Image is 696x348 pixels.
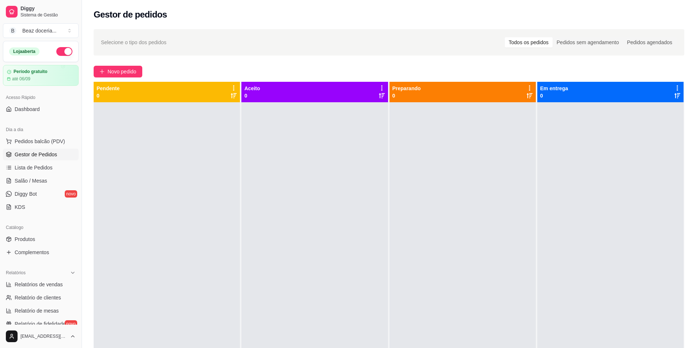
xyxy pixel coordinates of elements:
span: Gestor de Pedidos [15,151,57,158]
p: 0 [97,92,120,99]
span: Relatório de clientes [15,294,61,301]
button: Pedidos balcão (PDV) [3,135,79,147]
h2: Gestor de pedidos [94,9,167,20]
div: Pedidos agendados [623,37,676,47]
button: Alterar Status [56,47,72,56]
a: Relatório de mesas [3,305,79,317]
span: Relatório de mesas [15,307,59,314]
a: Dashboard [3,103,79,115]
span: Relatórios [6,270,26,276]
div: Todos os pedidos [505,37,553,47]
span: Sistema de Gestão [20,12,76,18]
p: Aceito [244,85,260,92]
span: Relatórios de vendas [15,281,63,288]
p: Em entrega [540,85,568,92]
p: Pendente [97,85,120,92]
span: KDS [15,203,25,211]
article: até 06/09 [12,76,30,82]
span: B [9,27,16,34]
span: Diggy [20,5,76,12]
span: [EMAIL_ADDRESS][DOMAIN_NAME] [20,333,67,339]
span: Relatório de fidelidade [15,320,65,328]
a: KDS [3,201,79,213]
div: Catálogo [3,222,79,233]
button: Novo pedido [94,66,142,77]
a: Relatórios de vendas [3,279,79,290]
span: Complementos [15,249,49,256]
article: Período gratuito [14,69,48,74]
a: DiggySistema de Gestão [3,3,79,20]
a: Relatório de clientes [3,292,79,303]
a: Período gratuitoaté 06/09 [3,65,79,86]
span: Diggy Bot [15,190,37,198]
a: Complementos [3,246,79,258]
span: Novo pedido [108,68,136,76]
span: Dashboard [15,106,40,113]
a: Lista de Pedidos [3,162,79,173]
div: Pedidos sem agendamento [553,37,623,47]
div: Beaz doceria ... [22,27,56,34]
div: Loja aberta [9,47,39,56]
span: Lista de Pedidos [15,164,53,171]
div: Acesso Rápido [3,92,79,103]
span: plus [99,69,105,74]
a: Diggy Botnovo [3,188,79,200]
span: Salão / Mesas [15,177,47,184]
button: [EMAIL_ADDRESS][DOMAIN_NAME] [3,328,79,345]
div: Dia a dia [3,124,79,135]
span: Selecione o tipo dos pedidos [101,38,166,46]
a: Salão / Mesas [3,175,79,187]
a: Relatório de fidelidadenovo [3,318,79,330]
a: Gestor de Pedidos [3,149,79,160]
span: Pedidos balcão (PDV) [15,138,65,145]
p: Preparando [392,85,421,92]
a: Produtos [3,233,79,245]
button: Select a team [3,23,79,38]
p: 0 [540,92,568,99]
p: 0 [392,92,421,99]
p: 0 [244,92,260,99]
span: Produtos [15,236,35,243]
